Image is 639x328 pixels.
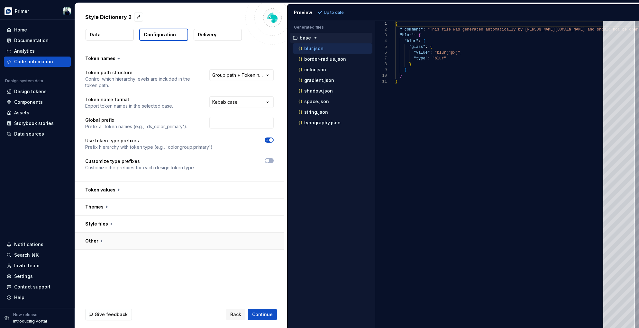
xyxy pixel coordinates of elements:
div: 1 [375,21,387,27]
p: Global prefix [85,117,187,123]
p: gradient.json [304,78,334,83]
p: color.json [304,67,326,72]
div: Settings [14,273,33,279]
div: Design tokens [14,88,47,95]
button: Continue [248,309,277,320]
button: space.json [293,98,372,105]
span: Back [230,311,241,318]
p: Prefix hierarchy with token type (e.g., 'color.group.primary'). [85,144,214,150]
div: Documentation [14,37,49,44]
div: Primer [15,8,29,14]
div: 8 [375,61,387,67]
a: Assets [4,108,71,118]
a: Code automation [4,57,71,67]
span: "This file was generated automatically by [PERSON_NAME] [428,27,555,32]
div: Notifications [14,241,43,248]
div: Storybook stories [14,120,54,127]
span: } [405,68,407,72]
button: color.json [293,66,372,73]
div: 11 [375,79,387,84]
span: "blur" [400,33,414,38]
button: Data [86,29,134,40]
div: Analytics [14,48,35,54]
p: space.json [304,99,329,104]
div: Search ⌘K [14,252,39,258]
button: PrimerShane O'Neill [1,4,73,18]
div: Home [14,27,27,33]
a: Documentation [4,35,71,46]
span: "blur(4px)" [435,50,460,55]
span: "blur" [405,39,418,43]
p: Configuration [144,31,176,38]
button: blur.json [293,45,372,52]
button: typography.json [293,119,372,126]
p: blur.json [304,46,324,51]
div: 9 [375,67,387,73]
p: Export token names in the selected case. [85,103,173,109]
a: Analytics [4,46,71,56]
div: 10 [375,73,387,79]
button: Give feedback [85,309,132,320]
div: Contact support [14,284,50,290]
span: : [414,33,416,38]
span: { [423,39,425,43]
span: : [418,39,421,43]
button: base [290,34,372,41]
a: Settings [4,271,71,281]
span: "_comment" [400,27,423,32]
a: Home [4,25,71,35]
p: typography.json [304,120,341,125]
div: Code automation [14,58,53,65]
div: 6 [375,50,387,56]
div: Design system data [5,78,43,84]
span: Continue [252,311,273,318]
a: Design tokens [4,86,71,97]
p: Introducing Portal [13,319,47,324]
p: Control which hierarchy levels are included in the token path. [85,76,198,89]
div: Invite team [14,262,39,269]
button: Search ⌘K [4,250,71,260]
div: 5 [375,44,387,50]
span: : [425,45,428,49]
div: Preview [294,9,312,16]
div: Help [14,294,24,301]
p: Generated files [294,25,369,30]
button: Help [4,292,71,303]
span: } [400,74,402,78]
div: 4 [375,38,387,44]
p: base [300,35,311,40]
div: 3 [375,32,387,38]
p: shadow.json [304,88,333,93]
p: Use token type prefixes [85,137,214,144]
button: Contact support [4,282,71,292]
a: Data sources [4,129,71,139]
button: Notifications [4,239,71,250]
span: { [430,45,432,49]
span: : [430,50,432,55]
span: { [395,22,397,26]
span: Give feedback [95,311,128,318]
span: : [428,56,430,61]
button: shadow.json [293,87,372,94]
span: "blur" [432,56,446,61]
p: Token path structure [85,69,198,76]
div: Data sources [14,131,44,137]
button: Delivery [194,29,242,40]
div: 2 [375,27,387,32]
p: string.json [304,110,328,115]
span: "glass" [409,45,425,49]
span: , [460,50,462,55]
p: border-radius.json [304,57,346,62]
img: d177ba8e-e3fd-4a4c-acd4-2f63079db987.png [5,7,12,15]
p: Delivery [198,31,216,38]
button: Back [226,309,245,320]
p: Customize the prefixes for each design token type. [85,164,195,171]
a: Components [4,97,71,107]
div: 7 [375,56,387,61]
button: border-radius.json [293,56,372,63]
span: { [418,33,421,38]
a: Storybook stories [4,118,71,129]
span: } [395,79,397,84]
a: Invite team [4,261,71,271]
p: Token name format [85,96,173,103]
